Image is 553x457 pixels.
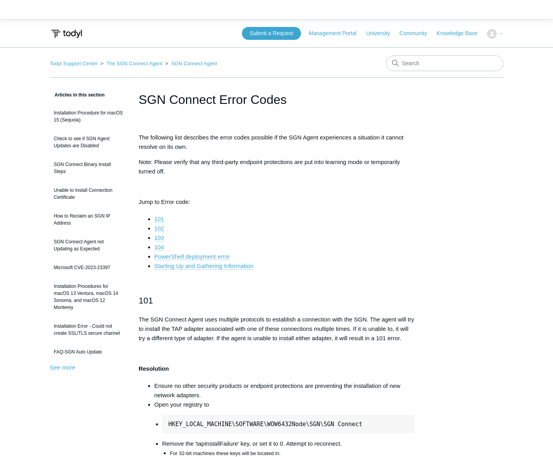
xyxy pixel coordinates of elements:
[50,92,105,98] span: Articles in this section
[50,279,127,315] a: Installation Procedures for macOS 13 Ventura, macOS 14 Sonoma, and macOS 12 Monterey
[309,29,364,37] a: Management Portal
[50,183,127,205] a: Unable to Install Connection Certificate
[106,61,162,66] a: The SGN Connect Agent
[386,55,503,71] input: Search
[164,61,217,66] li: SGN Connect Agent
[50,234,127,256] a: SGN Connect Agent not Updating as Expected
[50,105,127,127] a: Installation Procedure for macOS 15 (Sequoia)
[50,345,127,359] a: FAQ-SGN Auto Update
[154,381,415,400] li: Ensure no other security products or endpoint protections are preventing the installation of new ...
[50,131,127,153] a: Check to see if SGN Agent Updates are Disabled
[50,209,127,230] a: How to Reclaim an SGN IP Address
[50,27,83,41] img: Todyl Support Center Help Center home page
[154,262,253,270] a: Starting Up and Gathering Information
[399,29,435,37] a: Community
[171,61,217,66] a: SGN Connect Agent
[139,90,415,109] h1: SGN Connect Error Codes
[139,315,415,343] p: The SGN Connect Agent uses multiple protocols to establish a connection with the SGN. The agent w...
[50,61,98,66] a: Todyl Support Center
[139,133,415,152] p: The following list describes the error codes possible if the SGN Agent experiences a situation it...
[154,225,164,232] a: 102
[242,27,301,40] a: Submit a Request
[154,234,164,241] a: 103
[139,294,415,307] h2: 101
[139,157,415,176] p: Note: Please verify that any third-party endpoint protections are put into learning mode or tempo...
[139,197,415,207] p: Jump to Error code:
[99,61,164,66] li: The SGN Connect Agent
[437,29,485,37] a: Knowledge Base
[50,61,99,66] li: Todyl Support Center
[139,365,169,372] strong: Resolution
[50,157,127,179] a: SGN Connect Binary Install Steps
[154,216,164,223] a: 101
[50,319,127,341] a: Installation Error - Could not create SSL/TLS secure channel
[50,364,75,371] a: See more
[154,244,164,251] a: 104
[162,415,415,433] pre: HKEY_LOCAL_MACHINE\SOFTWARE\WOW6432Node\SGN\SGN Connect
[50,260,127,275] a: Microsoft CVE-2023-23397
[366,29,397,37] a: University
[154,253,230,260] a: PowerShell deployment error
